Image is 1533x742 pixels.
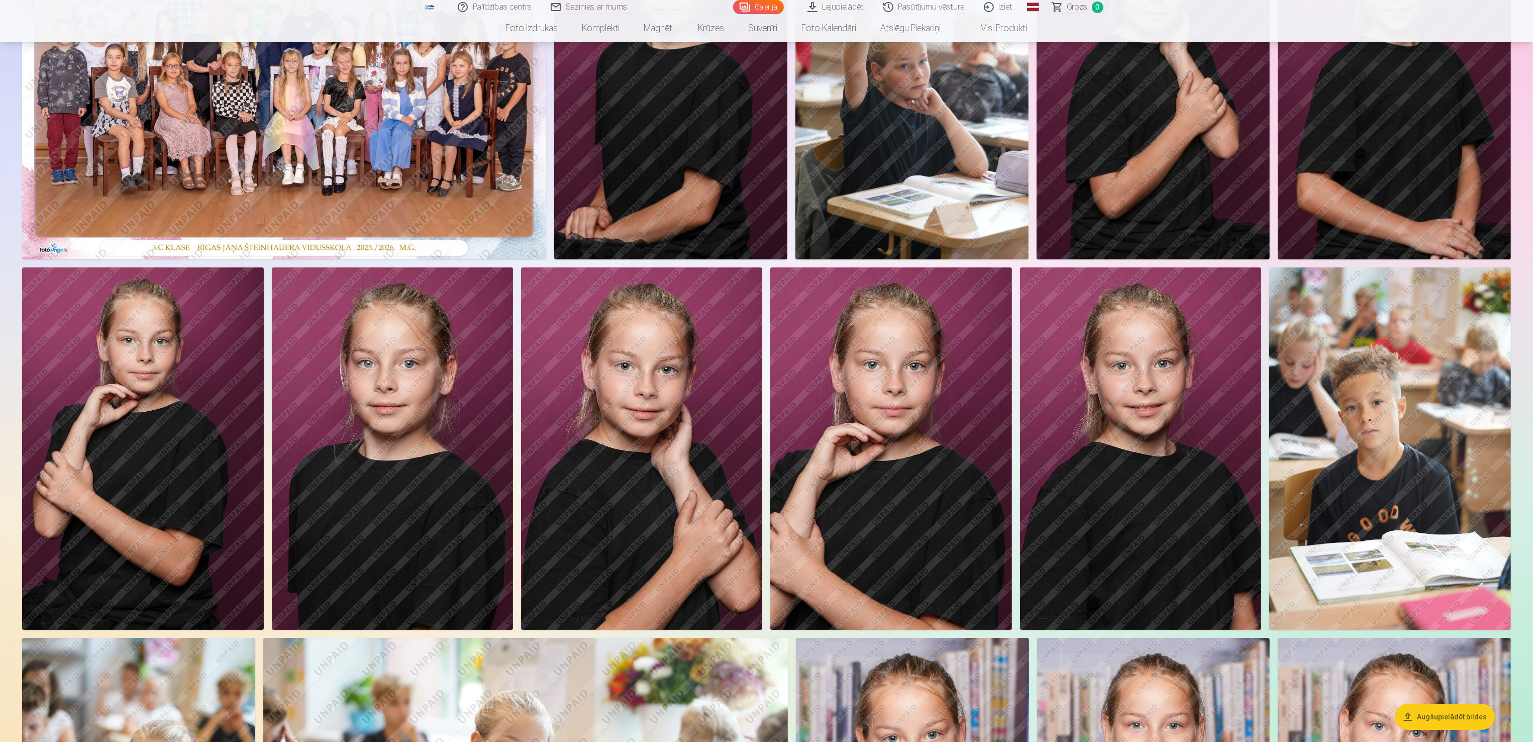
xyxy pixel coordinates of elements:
[1395,704,1495,730] button: Augšupielādēt bildes
[1067,1,1088,13] span: Grozs
[1092,2,1103,13] span: 0
[424,4,435,10] img: /fa1
[632,14,686,42] a: Magnēti
[494,14,570,42] a: Foto izdrukas
[953,14,1040,42] a: Visi produkti
[686,14,737,42] a: Krūzes
[737,14,790,42] a: Suvenīri
[790,14,869,42] a: Foto kalendāri
[869,14,953,42] a: Atslēgu piekariņi
[570,14,632,42] a: Komplekti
